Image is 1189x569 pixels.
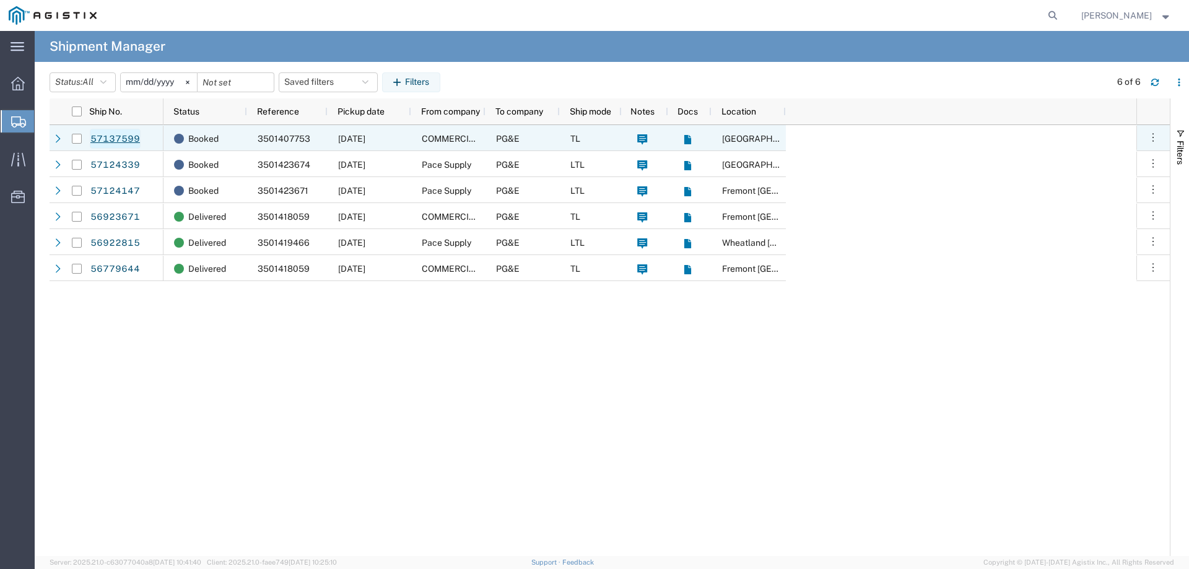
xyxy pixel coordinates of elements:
[153,558,201,566] span: [DATE] 10:41:40
[496,186,520,196] span: PG&E
[289,558,337,566] span: [DATE] 10:25:10
[422,238,471,248] span: Pace Supply
[173,106,199,116] span: Status
[258,264,310,274] span: 3501418059
[279,72,378,92] button: Saved filters
[90,129,141,149] a: 57137599
[257,106,299,116] span: Reference
[82,77,94,87] span: All
[722,238,856,248] span: Wheatland DC
[496,212,520,222] span: PG&E
[258,134,310,144] span: 3501407753
[207,558,337,566] span: Client: 2025.21.0-faee749
[1175,141,1185,165] span: Filters
[9,6,97,25] img: logo
[338,134,365,144] span: 10/17/2025
[188,126,219,152] span: Booked
[1117,76,1141,89] div: 6 of 6
[422,264,574,274] span: COMMERCIAL FILTRATION SERVICES
[722,212,846,222] span: Fremont DC
[90,233,141,253] a: 56922815
[198,73,274,92] input: Not set
[50,72,116,92] button: Status:All
[188,204,226,230] span: Delivered
[338,106,385,116] span: Pickup date
[1081,8,1172,23] button: [PERSON_NAME]
[50,31,165,62] h4: Shipment Manager
[570,186,585,196] span: LTL
[258,212,310,222] span: 3501418059
[722,134,811,144] span: Fresno DC
[422,212,574,222] span: COMMERCIAL FILTRATION SERVICES
[338,186,365,196] span: 10/23/2025
[630,106,655,116] span: Notes
[90,155,141,175] a: 57124339
[90,259,141,279] a: 56779644
[722,186,846,196] span: Fremont DC
[983,557,1174,568] span: Copyright © [DATE]-[DATE] Agistix Inc., All Rights Reserved
[570,238,585,248] span: LTL
[188,178,219,204] span: Booked
[570,134,580,144] span: TL
[1081,9,1152,22] span: Krista Meyers
[89,106,122,116] span: Ship No.
[121,73,197,92] input: Not set
[422,160,471,170] span: Pace Supply
[50,558,201,566] span: Server: 2025.21.0-c63077040a8
[496,134,520,144] span: PG&E
[338,264,365,274] span: 09/15/2025
[496,264,520,274] span: PG&E
[258,238,310,248] span: 3501419466
[570,106,611,116] span: Ship mode
[422,186,471,196] span: Pace Supply
[722,160,811,170] span: Fresno DC
[722,264,846,274] span: Fremont DC
[570,160,585,170] span: LTL
[188,152,219,178] span: Booked
[496,238,520,248] span: PG&E
[562,558,594,566] a: Feedback
[258,160,310,170] span: 3501423674
[338,238,365,248] span: 10/03/2025
[338,212,365,222] span: 09/26/2025
[570,264,580,274] span: TL
[495,106,543,116] span: To company
[531,558,562,566] a: Support
[90,181,141,201] a: 57124147
[188,230,226,256] span: Delivered
[338,160,365,170] span: 10/23/2025
[422,134,574,144] span: COMMERCIAL FILTRATION SERVICES
[496,160,520,170] span: PG&E
[421,106,480,116] span: From company
[258,186,308,196] span: 3501423671
[721,106,756,116] span: Location
[90,207,141,227] a: 56923671
[677,106,698,116] span: Docs
[570,212,580,222] span: TL
[188,256,226,282] span: Delivered
[382,72,440,92] button: Filters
